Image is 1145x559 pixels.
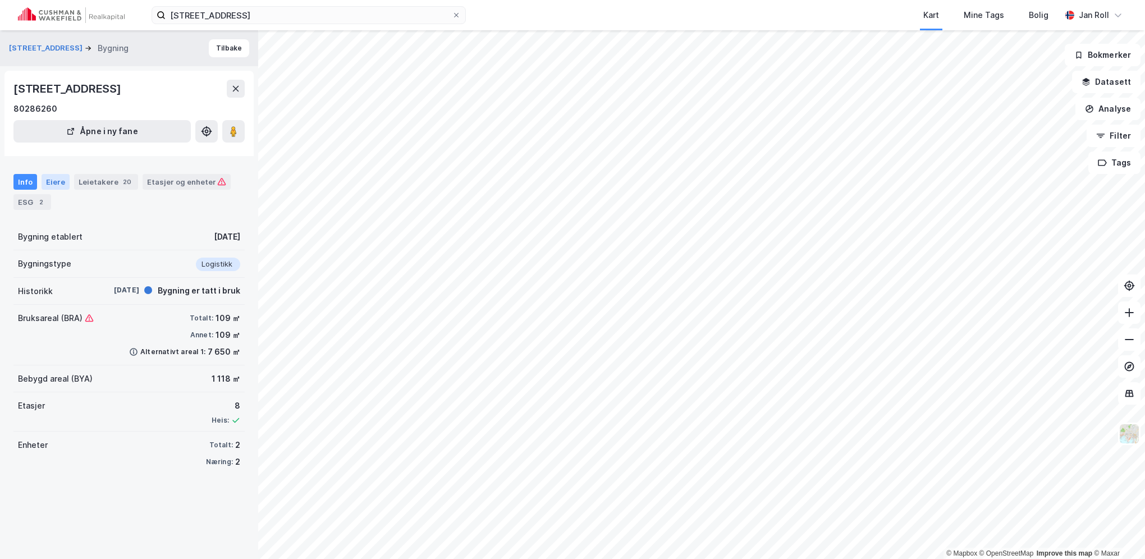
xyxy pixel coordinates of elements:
div: Info [13,174,37,190]
div: Totalt: [190,314,213,323]
div: Kart [923,8,939,22]
div: 109 ㎡ [216,311,240,325]
button: [STREET_ADDRESS] [9,43,85,54]
div: 1 118 ㎡ [212,372,240,386]
button: Filter [1087,125,1141,147]
div: 109 ㎡ [216,328,240,342]
div: Bebygd areal (BYA) [18,372,93,386]
button: Bokmerker [1065,44,1141,66]
div: Bygningstype [18,257,71,271]
button: Tags [1088,152,1141,174]
div: Totalt: [209,441,233,450]
div: 2 [235,438,240,452]
div: Mine Tags [964,8,1004,22]
div: Eiere [42,174,70,190]
div: Jan Roll [1079,8,1109,22]
img: cushman-wakefield-realkapital-logo.202ea83816669bd177139c58696a8fa1.svg [18,7,125,23]
iframe: Chat Widget [1089,505,1145,559]
div: 2 [235,455,240,469]
div: Historikk [18,285,53,298]
div: 7 650 ㎡ [208,345,240,359]
div: 80286260 [13,102,57,116]
div: [DATE] [214,230,240,244]
img: Z [1119,423,1140,445]
div: ESG [13,194,51,210]
div: Kontrollprogram for chat [1089,505,1145,559]
a: Improve this map [1037,549,1092,557]
div: Bygning etablert [18,230,83,244]
div: Bolig [1029,8,1048,22]
div: Etasjer [18,399,45,413]
div: 2 [35,196,47,208]
div: Leietakere [74,174,138,190]
div: Bruksareal (BRA) [18,311,94,325]
div: Annet: [190,331,213,340]
a: OpenStreetMap [979,549,1034,557]
div: 8 [212,399,240,413]
div: Næring: [206,457,233,466]
div: Etasjer og enheter [147,177,226,187]
div: Bygning er tatt i bruk [158,284,240,297]
input: Søk på adresse, matrikkel, gårdeiere, leietakere eller personer [166,7,452,24]
div: 20 [121,176,134,187]
button: Åpne i ny fane [13,120,191,143]
div: [DATE] [94,285,139,295]
div: Heis: [212,416,229,425]
button: Datasett [1072,71,1141,93]
div: Alternativt areal 1: [140,347,205,356]
a: Mapbox [946,549,977,557]
button: Analyse [1075,98,1141,120]
div: Enheter [18,438,48,452]
button: Tilbake [209,39,249,57]
div: Bygning [98,42,129,55]
div: [STREET_ADDRESS] [13,80,123,98]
